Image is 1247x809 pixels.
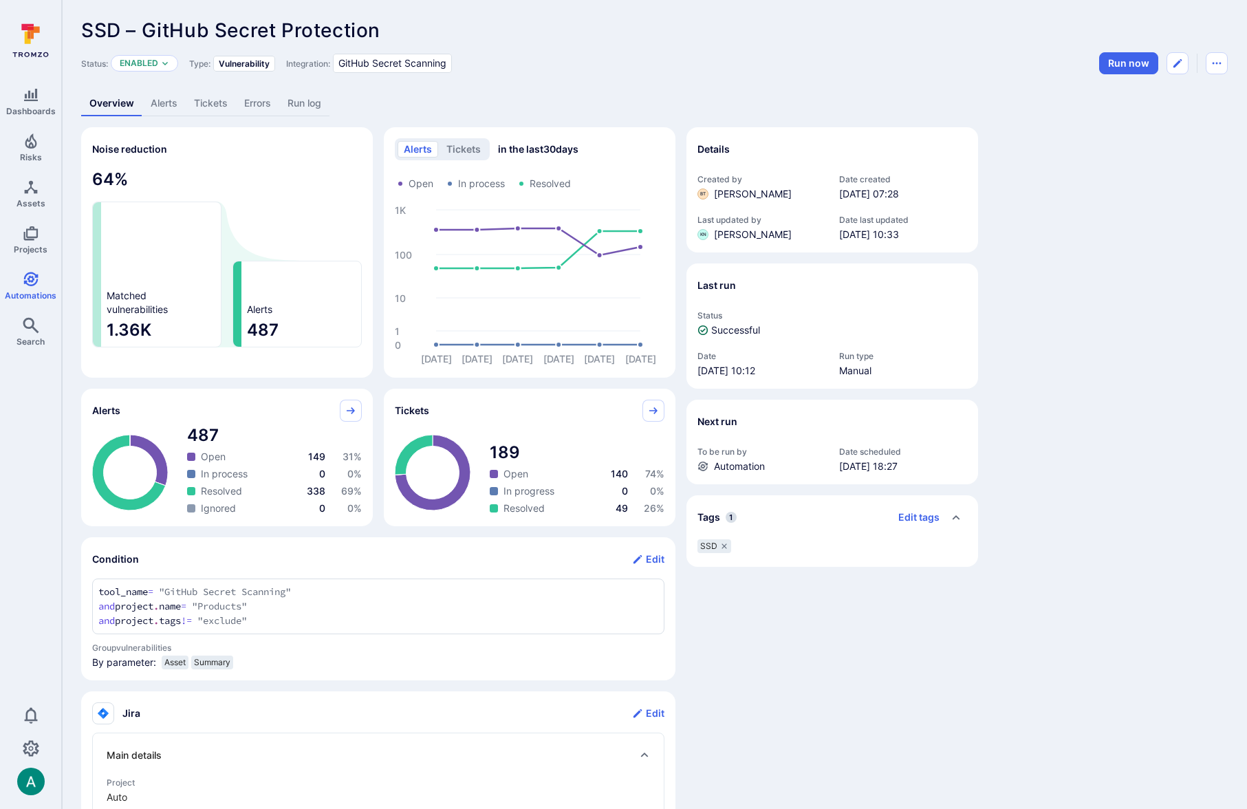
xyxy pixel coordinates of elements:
a: Errors [236,91,279,116]
span: Projects [14,244,47,255]
span: Date scheduled [839,446,967,457]
div: Billy Tinnes [697,188,708,199]
span: Automation [714,460,765,473]
span: Resolved [530,177,571,191]
text: [DATE] [421,353,452,365]
span: 26 % [644,502,664,514]
span: Status [697,310,967,321]
button: Enabled [120,58,158,69]
span: 1.36K [107,319,215,341]
span: Assets [17,198,45,208]
h2: Last run [697,279,736,292]
span: [PERSON_NAME] [714,228,792,241]
span: Resolved [201,484,242,498]
span: Search [17,336,45,347]
text: [DATE] [584,353,615,365]
span: 149 [308,451,325,462]
span: Date created [839,174,967,184]
button: Edit [632,548,664,570]
div: Main details [107,744,650,766]
span: 140 [611,468,628,479]
section: Condition widget [81,537,675,680]
span: Open [409,177,433,191]
span: Run type [839,351,967,361]
div: Tickets pie widget [384,389,675,526]
span: Matched vulnerabilities [107,289,168,316]
span: Alerts [247,303,272,316]
span: [DATE] 10:33 [839,228,967,241]
span: [DATE] 07:28 [839,187,967,201]
span: [DATE] 18:27 [839,460,967,473]
h2: Jira [122,706,140,720]
span: [DATE] 10:12 [697,364,825,378]
span: 0 % [347,502,362,514]
h2: Tags [697,510,720,524]
span: Tickets [395,404,429,418]
div: Collapse tags [686,495,978,539]
text: [DATE] [502,353,533,365]
div: SSD [697,539,731,553]
span: Open [503,467,528,481]
a: Alerts [142,91,186,116]
span: SSD [700,541,717,552]
span: 49 [616,502,628,514]
button: tickets [440,141,487,158]
span: 0 [622,485,628,497]
textarea: Add condition [98,585,658,628]
text: 10 [395,292,406,304]
h2: Next run [697,415,737,429]
text: 1K [395,204,406,216]
h2: Details [697,142,730,156]
span: Dashboards [6,106,56,116]
span: To be run by [697,446,825,457]
span: [PERSON_NAME] [714,187,792,201]
span: Manual [839,364,967,378]
img: ACg8ocLSa5mPYBaXNx3eFu_EmspyJX0laNWN7cXOFirfQ7srZveEpg=s96-c [17,768,45,795]
span: 0 % [347,468,362,479]
span: total [490,442,664,464]
span: 31 % [343,451,362,462]
div: Alerts pie widget [81,389,373,526]
text: 100 [395,249,412,261]
span: Last updated by [697,215,825,225]
text: 0 [395,339,401,351]
span: By parameter: [92,656,156,675]
button: Edit tags [887,506,940,528]
section: Next run widget [686,400,978,484]
span: 1 [726,512,737,523]
span: 74 % [645,468,664,479]
div: Vulnerability [213,56,275,72]
a: Overview [81,91,142,116]
span: Summary [194,657,230,668]
text: [DATE] [543,353,574,365]
button: Run automation [1099,52,1158,74]
button: Edit automation [1167,52,1189,74]
span: 64 % [92,169,362,191]
span: 69 % [341,485,362,497]
section: Details widget [686,127,978,252]
span: Main details [107,748,162,762]
span: In process [458,177,505,191]
span: Resolved [503,501,545,515]
span: 0 [319,468,325,479]
text: [DATE] [625,353,656,365]
span: 338 [307,485,325,497]
span: ticket project [107,790,650,804]
span: 0 [319,502,325,514]
span: Open [201,450,226,464]
span: In progress [503,484,554,498]
button: Edit [632,702,664,724]
a: Tickets [186,91,236,116]
span: SSD – GitHub Secret Protection [81,19,380,42]
span: Group vulnerabilities [92,643,664,653]
span: Automations [5,290,56,301]
div: Kacper Nowak [697,229,708,240]
span: Created by [697,174,825,184]
span: 0 % [650,485,664,497]
span: Successful [711,323,760,337]
span: Type: [189,58,210,69]
span: Risks [20,152,42,162]
div: Automation tabs [81,91,1228,116]
span: Date [697,351,825,361]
